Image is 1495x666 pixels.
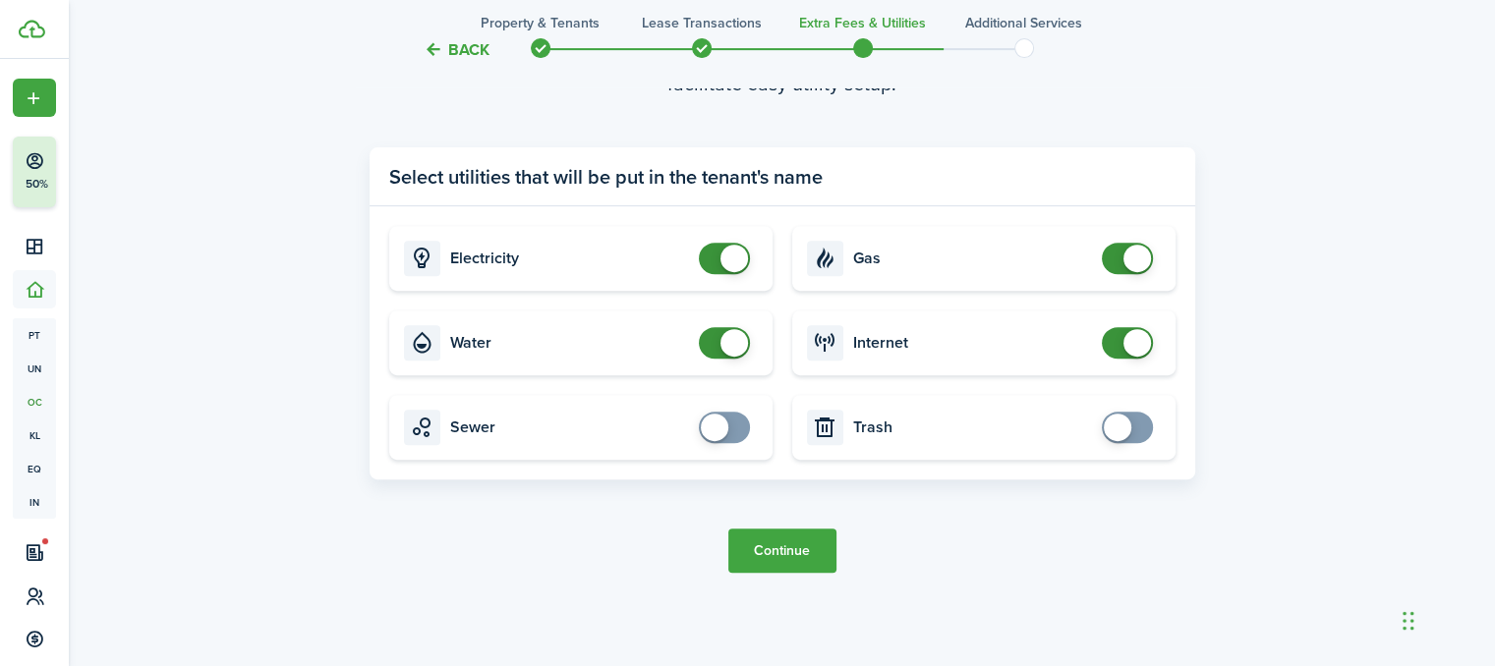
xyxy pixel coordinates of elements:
[642,13,762,33] h3: Lease Transactions
[424,39,489,60] button: Back
[450,418,689,436] card-title: Sewer
[853,418,1092,436] card-title: Trash
[728,528,836,573] button: Continue
[13,385,56,418] a: oc
[965,13,1082,33] h3: Additional Services
[13,452,56,485] a: eq
[481,13,600,33] h3: Property & Tenants
[799,13,926,33] h3: Extra fees & Utilities
[19,20,45,38] img: TenantCloud
[13,485,56,519] a: in
[1397,572,1495,666] iframe: Chat Widget
[13,318,56,352] a: pt
[450,334,689,352] card-title: Water
[13,79,56,117] button: Open menu
[1403,591,1414,650] div: Drag
[853,250,1092,267] card-title: Gas
[389,162,823,192] panel-main-title: Select utilities that will be put in the tenant's name
[25,176,49,193] p: 50%
[13,352,56,385] a: un
[450,250,689,267] card-title: Electricity
[13,418,56,452] a: kl
[13,137,176,207] button: 50%
[853,334,1092,352] card-title: Internet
